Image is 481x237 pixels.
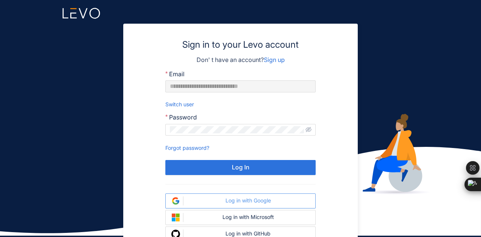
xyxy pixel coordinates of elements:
div: Log in with Google [186,198,310,204]
p: Don' t have an account? [138,55,343,64]
button: Log In [165,160,316,175]
span: eye-invisible [306,127,312,133]
a: Forgot password? [165,145,209,151]
a: Sign up [264,56,285,63]
input: Password [170,126,304,133]
input: Email [165,80,316,92]
label: Password [165,114,197,121]
span: Log In [232,164,250,171]
div: Log in with GitHub [186,231,310,237]
div: Log in with Microsoft [186,214,310,220]
button: Log in with Google [165,193,316,208]
label: Email [165,71,185,77]
h3: Sign in to your Levo account [138,39,343,51]
a: Switch user [165,101,194,107]
button: Log in with Microsoft [165,210,316,225]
